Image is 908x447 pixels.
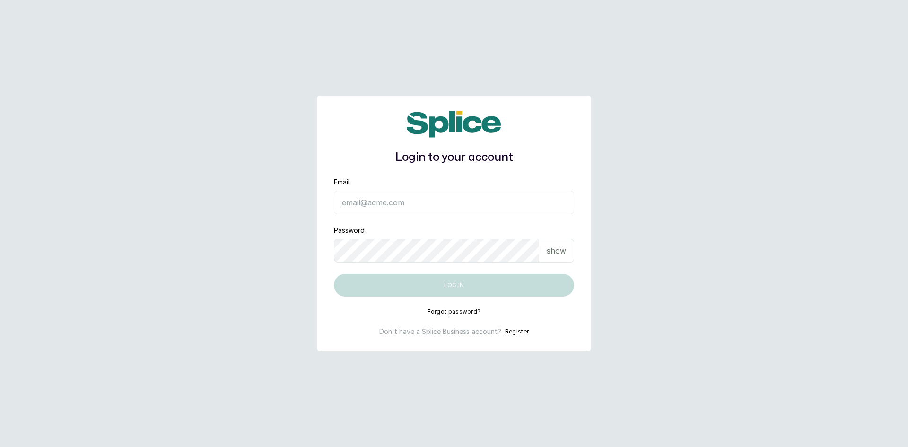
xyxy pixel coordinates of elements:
p: Don't have a Splice Business account? [379,327,501,336]
h1: Login to your account [334,149,574,166]
button: Register [505,327,529,336]
label: Email [334,177,349,187]
button: Log in [334,274,574,297]
p: show [547,245,566,256]
label: Password [334,226,365,235]
input: email@acme.com [334,191,574,214]
button: Forgot password? [428,308,481,316]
